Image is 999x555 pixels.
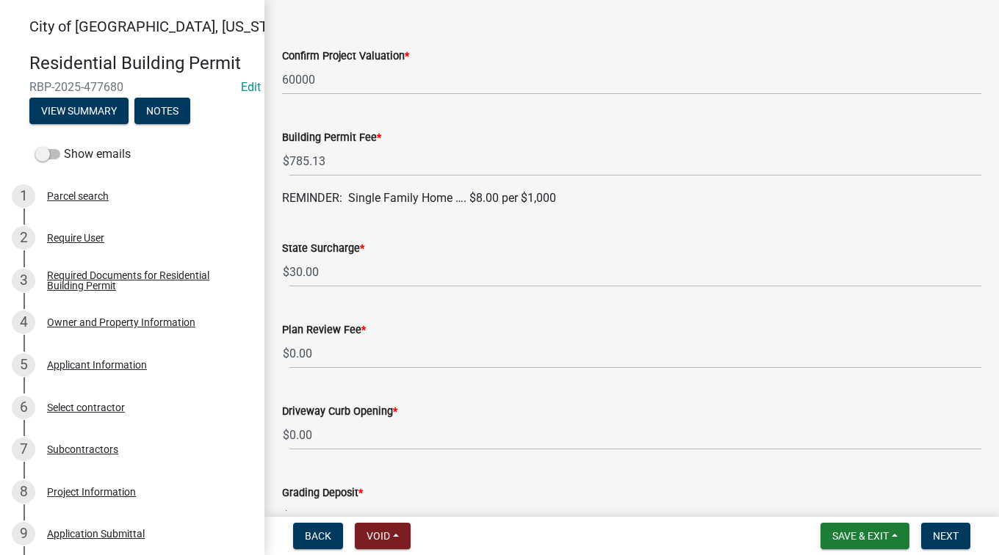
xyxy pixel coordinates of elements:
[282,146,290,176] span: $
[355,523,411,549] button: Void
[47,191,109,201] div: Parcel search
[12,480,35,504] div: 8
[12,396,35,419] div: 6
[282,325,366,335] label: Plan Review Fee
[12,184,35,208] div: 1
[367,530,390,542] span: Void
[12,522,35,545] div: 9
[305,530,331,542] span: Back
[29,106,129,117] wm-modal-confirm: Summary
[47,317,195,327] div: Owner and Property Information
[293,523,343,549] button: Back
[282,501,290,532] span: $
[12,353,35,377] div: 5
[921,523,970,549] button: Next
[12,311,35,334] div: 4
[282,133,381,143] label: Building Permit Fee
[282,51,409,62] label: Confirm Project Valuation
[134,98,190,124] button: Notes
[821,523,909,549] button: Save & Exit
[12,226,35,250] div: 2
[29,18,297,35] span: City of [GEOGRAPHIC_DATA], [US_STATE]
[241,80,261,94] a: Edit
[29,53,253,74] h4: Residential Building Permit
[29,80,235,94] span: RBP-2025-477680
[282,189,981,207] p: REMINDER: Single Family Home …. $8.00 per $1,000
[832,530,889,542] span: Save & Exit
[35,145,131,163] label: Show emails
[933,530,959,542] span: Next
[282,338,290,369] span: $
[47,487,136,497] div: Project Information
[47,270,241,291] div: Required Documents for Residential Building Permit
[282,407,397,417] label: Driveway Curb Opening
[47,529,145,539] div: Application Submittal
[282,244,364,254] label: State Surcharge
[47,444,118,454] div: Subcontractors
[241,80,261,94] wm-modal-confirm: Edit Application Number
[282,257,290,287] span: $
[29,98,129,124] button: View Summary
[47,360,147,370] div: Applicant Information
[134,106,190,117] wm-modal-confirm: Notes
[47,233,104,243] div: Require User
[47,402,125,413] div: Select contractor
[12,269,35,292] div: 3
[282,488,363,498] label: Grading Deposit
[282,420,290,450] span: $
[12,438,35,461] div: 7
